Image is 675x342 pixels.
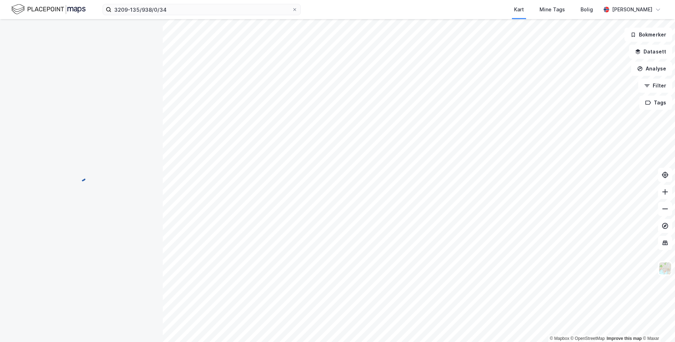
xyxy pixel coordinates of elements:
[540,5,565,14] div: Mine Tags
[624,28,672,42] button: Bokmerker
[640,308,675,342] iframe: Chat Widget
[638,79,672,93] button: Filter
[631,62,672,76] button: Analyse
[550,336,569,341] a: Mapbox
[612,5,652,14] div: [PERSON_NAME]
[11,3,86,16] img: logo.f888ab2527a4732fd821a326f86c7f29.svg
[639,96,672,110] button: Tags
[111,4,292,15] input: Søk på adresse, matrikkel, gårdeiere, leietakere eller personer
[581,5,593,14] div: Bolig
[514,5,524,14] div: Kart
[658,262,672,275] img: Z
[607,336,642,341] a: Improve this map
[76,171,87,182] img: spinner.a6d8c91a73a9ac5275cf975e30b51cfb.svg
[640,308,675,342] div: Kontrollprogram for chat
[571,336,605,341] a: OpenStreetMap
[629,45,672,59] button: Datasett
